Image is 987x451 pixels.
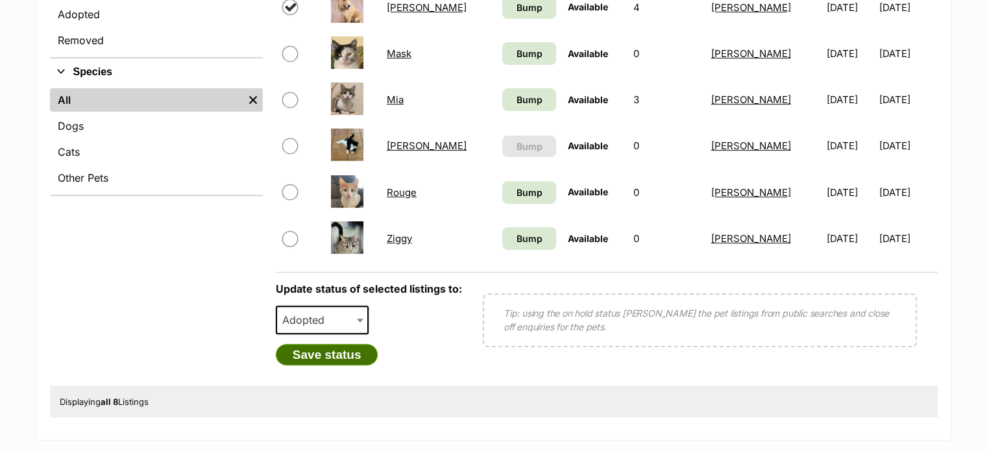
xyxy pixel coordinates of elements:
a: Ziggy [387,232,412,245]
td: [DATE] [822,216,878,261]
a: [PERSON_NAME] [711,140,791,152]
span: Available [568,1,608,12]
a: [PERSON_NAME] [387,140,467,152]
td: [DATE] [879,170,936,215]
a: Removed [50,29,263,52]
span: Available [568,233,608,244]
span: Bump [516,232,542,245]
span: Bump [516,1,542,14]
a: Bump [502,88,556,111]
button: Species [50,64,263,80]
a: [PERSON_NAME] [711,93,791,106]
a: [PERSON_NAME] [387,1,467,14]
span: Available [568,186,608,197]
td: 3 [628,77,705,122]
a: Bump [502,181,556,204]
td: 0 [628,170,705,215]
td: [DATE] [879,216,936,261]
span: Adopted [276,306,369,334]
a: Mask [387,47,411,60]
a: All [50,88,243,112]
a: [PERSON_NAME] [711,232,791,245]
td: 0 [628,216,705,261]
td: [DATE] [822,123,878,168]
td: [DATE] [822,77,878,122]
span: Bump [516,186,542,199]
a: Rouge [387,186,417,199]
a: Adopted [50,3,263,26]
span: Displaying Listings [60,396,149,407]
a: Bump [502,227,556,250]
td: [DATE] [879,123,936,168]
td: 0 [628,123,705,168]
a: [PERSON_NAME] [711,186,791,199]
a: Dogs [50,114,263,138]
a: Remove filter [243,88,263,112]
a: [PERSON_NAME] [711,1,791,14]
span: Available [568,48,608,59]
a: [PERSON_NAME] [711,47,791,60]
span: Bump [516,140,542,153]
strong: all 8 [101,396,118,407]
td: [DATE] [822,31,878,76]
div: Species [50,86,263,195]
td: [DATE] [879,77,936,122]
span: Available [568,94,608,105]
span: Bump [516,47,542,60]
a: Cats [50,140,263,164]
a: Other Pets [50,166,263,189]
a: Bump [502,42,556,65]
a: Mia [387,93,404,106]
span: Bump [516,93,542,106]
span: Adopted [277,311,337,329]
button: Save status [276,344,378,366]
p: Tip: using the on hold status [PERSON_NAME] the pet listings from public searches and close off e... [504,306,896,334]
label: Update status of selected listings to: [276,282,462,295]
td: [DATE] [879,31,936,76]
button: Bump [502,136,556,157]
td: 0 [628,31,705,76]
span: Available [568,140,608,151]
td: [DATE] [822,170,878,215]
